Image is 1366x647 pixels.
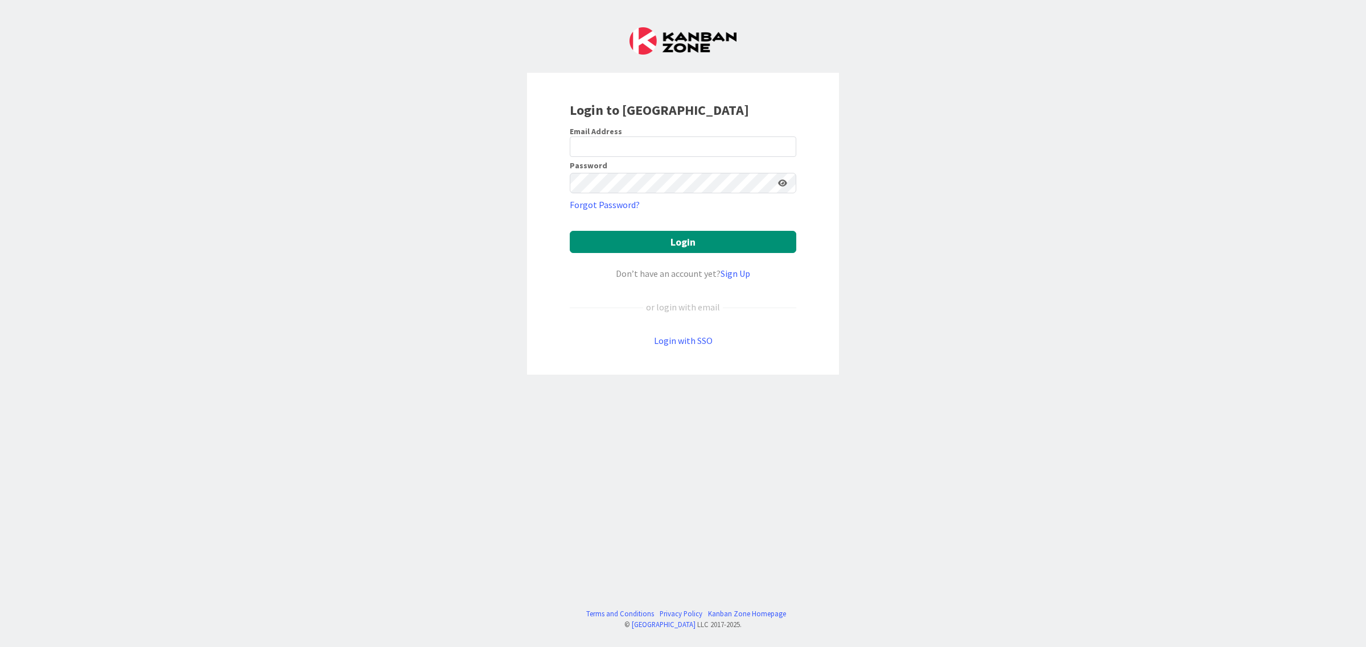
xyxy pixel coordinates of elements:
a: Terms and Conditions [586,608,654,619]
img: Kanban Zone [629,27,737,55]
div: Don’t have an account yet? [570,267,796,280]
label: Email Address [570,126,622,136]
a: Kanban Zone Homepage [708,608,786,619]
a: Sign Up [721,268,750,279]
b: Login to [GEOGRAPHIC_DATA] [570,101,749,119]
div: © LLC 2017- 2025 . [581,619,786,630]
a: [GEOGRAPHIC_DATA] [632,620,696,629]
a: Login with SSO [654,335,713,346]
button: Login [570,231,796,253]
a: Privacy Policy [660,608,702,619]
div: or login with email [643,300,723,314]
a: Forgot Password? [570,198,640,211]
label: Password [570,161,607,169]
